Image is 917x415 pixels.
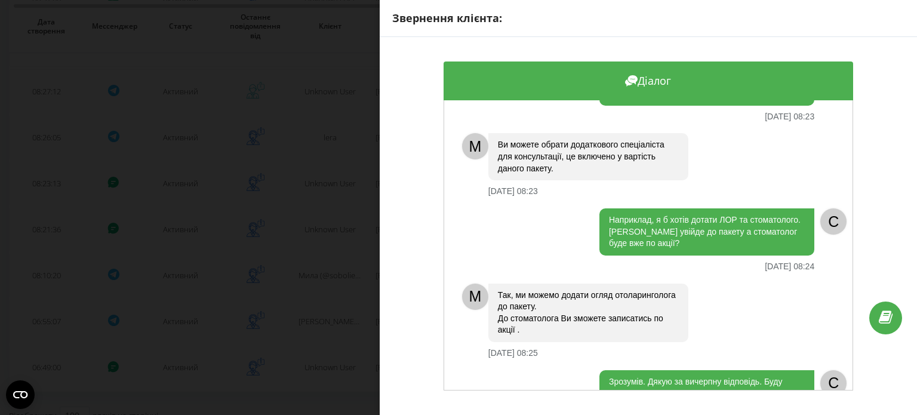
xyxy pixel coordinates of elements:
div: [DATE] 08:23 [765,112,814,122]
div: M [462,284,488,310]
div: Ви можете обрати додаткового спеціаліста для консультації, це включено у вартість даного пакету. [488,133,688,180]
div: [DATE] 08:25 [488,348,538,358]
div: Зрозумів. Дякую за вичерпну відповідь. Буду думати. [599,370,814,405]
div: Наприклад, я б хотів дотати ЛОР та стоматолого. [PERSON_NAME] увійде до пакету а стоматолог буде ... [599,208,814,256]
button: Open CMP widget [6,380,35,409]
div: C [820,370,847,396]
div: Так, ми можемо додати огляд отоларинголога до пакету. До стоматолога Ви зможете записатись по акц... [488,284,688,342]
div: [DATE] 08:23 [488,186,538,196]
div: Діалог [444,62,853,100]
div: M [462,133,488,159]
div: Звернення клієнта: [392,11,904,26]
div: [DATE] 08:24 [765,262,814,272]
div: C [820,208,847,235]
